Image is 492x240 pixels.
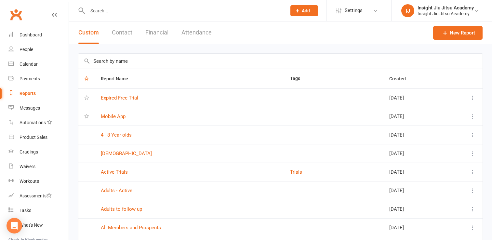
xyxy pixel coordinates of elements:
[8,145,69,159] a: Gradings
[101,225,161,231] a: All Members and Prospects
[20,149,38,154] div: Gradings
[7,218,22,233] div: Open Intercom Messenger
[383,163,447,181] td: [DATE]
[8,159,69,174] a: Waivers
[181,21,212,44] button: Attendance
[112,21,132,44] button: Contact
[20,91,36,96] div: Reports
[20,105,40,111] div: Messages
[302,8,310,13] span: Add
[290,5,318,16] button: Add
[383,107,447,126] td: [DATE]
[8,174,69,189] a: Workouts
[383,181,447,200] td: [DATE]
[8,7,24,23] a: Clubworx
[101,169,128,175] a: Active Trials
[20,193,52,198] div: Assessments
[383,88,447,107] td: [DATE]
[8,218,69,233] a: What's New
[290,168,302,176] button: Trials
[389,75,413,83] button: Created
[433,26,483,40] a: New Report
[20,222,43,228] div: What's New
[418,11,474,17] div: Insight Jiu Jitsu Academy
[383,200,447,218] td: [DATE]
[101,132,132,138] a: 4 - 8 Year olds
[78,21,99,44] button: Custom
[101,188,132,193] a: Adults - Active
[101,95,138,101] a: Expired Free Trial
[401,4,414,17] div: IJ
[145,21,168,44] button: Financial
[8,28,69,42] a: Dashboard
[101,151,152,156] a: [DEMOGRAPHIC_DATA]
[101,206,142,212] a: Adults to follow up
[8,115,69,130] a: Automations
[101,75,135,83] button: Report Name
[383,144,447,163] td: [DATE]
[389,76,413,81] span: Created
[8,42,69,57] a: People
[345,3,363,18] span: Settings
[8,101,69,115] a: Messages
[20,208,31,213] div: Tasks
[20,164,35,169] div: Waivers
[20,61,38,67] div: Calendar
[20,179,39,184] div: Workouts
[86,6,282,15] input: Search...
[418,5,474,11] div: Insight Jiu Jitsu Academy
[101,113,126,119] a: Mobile App
[20,120,46,125] div: Automations
[284,69,383,88] th: Tags
[78,54,483,69] input: Search by name
[8,57,69,72] a: Calendar
[383,218,447,237] td: [DATE]
[383,126,447,144] td: [DATE]
[20,76,40,81] div: Payments
[101,76,135,81] span: Report Name
[8,189,69,203] a: Assessments
[8,86,69,101] a: Reports
[8,130,69,145] a: Product Sales
[20,135,47,140] div: Product Sales
[20,32,42,37] div: Dashboard
[20,47,33,52] div: People
[8,72,69,86] a: Payments
[8,203,69,218] a: Tasks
